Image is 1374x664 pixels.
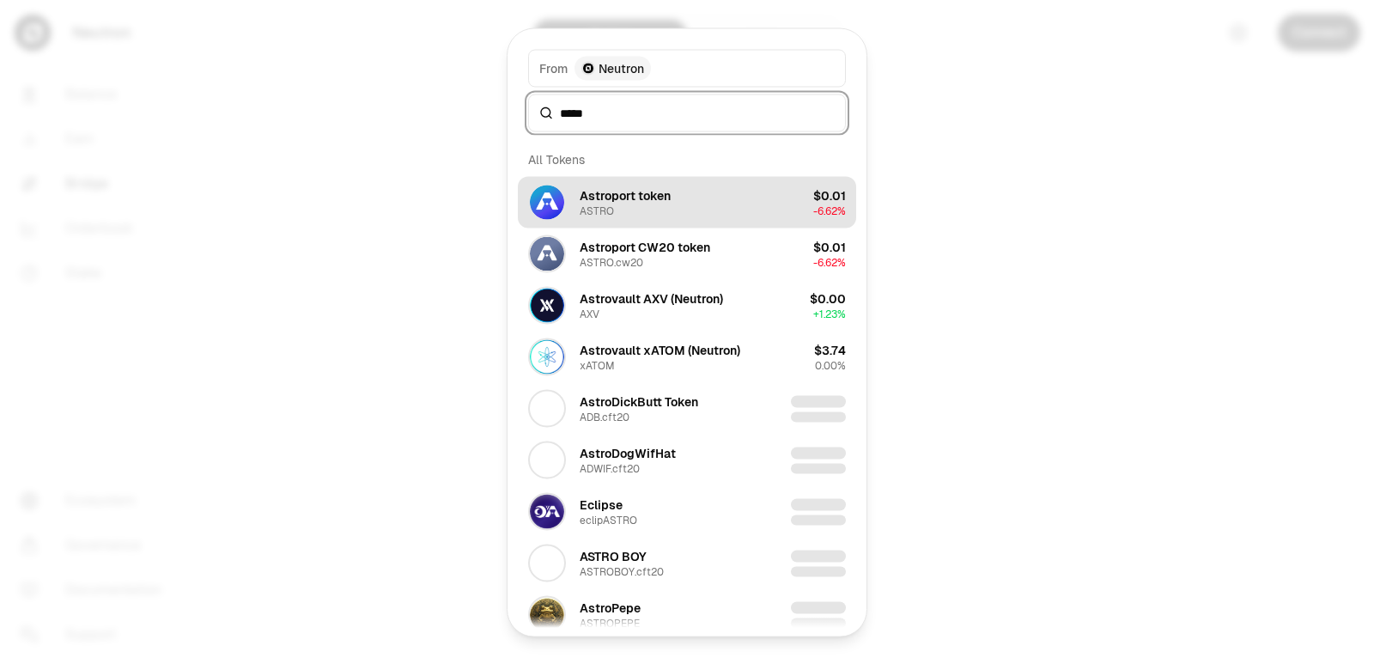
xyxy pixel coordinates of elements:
[813,307,846,320] span: + 1.23%
[580,444,676,461] div: AstroDogWifHat
[518,434,856,485] button: ADWIF.cft20 LogoAstroDogWifHatADWIF.cft20
[580,461,640,475] div: ADWIF.cft20
[581,61,595,75] img: Neutron Logo
[580,393,698,410] div: AstroDickButt Token
[518,382,856,434] button: ADB.cft20 LogoAstroDickButt TokenADB.cft20
[518,228,856,279] button: ASTRO.cw20 LogoAstroport CW20 tokenASTRO.cw20$0.01-6.62%
[580,564,664,578] div: ASTROBOY.cft20
[813,186,846,204] div: $0.01
[530,288,564,322] img: AXV Logo
[580,358,615,372] div: xATOM
[530,339,564,374] img: xATOM Logo
[530,494,564,528] img: eclipASTRO Logo
[530,597,564,631] img: ASTROPEPE Logo
[518,142,856,176] div: All Tokens
[580,513,637,527] div: eclipASTRO
[580,307,599,320] div: AXV
[813,255,846,269] span: -6.62%
[810,289,846,307] div: $0.00
[580,496,623,513] div: Eclipse
[813,238,846,255] div: $0.01
[580,289,723,307] div: Astrovault AXV (Neutron)
[580,238,710,255] div: Astroport CW20 token
[580,255,643,269] div: ASTRO.cw20
[580,547,647,564] div: ASTRO BOY
[580,599,641,616] div: AstroPepe
[518,331,856,382] button: xATOM LogoAstrovault xATOM (Neutron)xATOM$3.740.00%
[518,588,856,640] button: ASTROPEPE LogoAstroPepeASTROPEPE
[518,485,856,537] button: eclipASTRO LogoEclipseeclipASTRO
[813,204,846,217] span: -6.62%
[518,176,856,228] button: ASTRO LogoAstroport tokenASTRO$0.01-6.62%
[539,59,568,76] span: From
[580,341,740,358] div: Astrovault xATOM (Neutron)
[580,410,629,423] div: ADB.cft20
[530,236,564,271] img: ASTRO.cw20 Logo
[530,185,564,219] img: ASTRO Logo
[528,49,846,87] button: FromNeutron LogoNeutron
[580,616,640,630] div: ASTROPEPE
[599,59,644,76] span: Neutron
[815,358,846,372] span: 0.00%
[814,341,846,358] div: $3.74
[518,537,856,588] button: ASTROBOY.cft20 LogoASTRO BOYASTROBOY.cft20
[580,186,671,204] div: Astroport token
[580,204,614,217] div: ASTRO
[518,279,856,331] button: AXV LogoAstrovault AXV (Neutron)AXV$0.00+1.23%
